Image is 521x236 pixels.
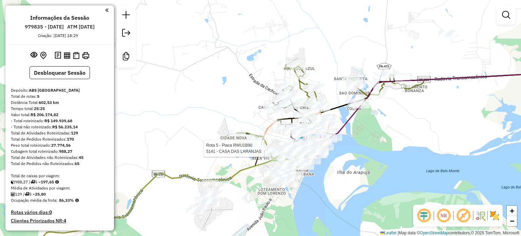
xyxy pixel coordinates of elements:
div: Distância Total: [11,99,109,106]
strong: 170 [67,137,74,142]
i: Cubagem total roteirizado [11,180,15,184]
div: Atividade não roteirizada - CHURRASCO DA LEILA [278,175,295,181]
div: Média de Atividades por viagem: [11,185,109,191]
div: Atividade não roteirizada - MERCADINHO LEVE MAIS [189,205,206,212]
a: Clique aqui para minimizar o painel [105,6,109,14]
div: Atividade não roteirizada - FAZ REFUGIO [281,181,298,187]
div: Atividade não roteirizada - PATRICIA BARBOSA FE [278,170,295,177]
a: Leaflet [380,231,397,235]
img: ABS - ALTAMIRA - FAD [297,137,306,145]
strong: 197,65 [41,179,54,184]
i: Total de rotas [31,180,35,184]
button: Visualizar Romaneio [72,51,81,60]
a: Exportar sessão [119,26,133,41]
div: Atividade não roteirizada - EVERTON MARTINS [296,152,313,159]
div: Atividade não roteirizada - MANOLAS [203,192,220,198]
div: Atividade não roteirizada - CHURRASQUIN DA ROSA [195,197,212,203]
span: Ocultar deslocamento [416,207,432,224]
div: Atividade não roteirizada - REST.Lµ EM CASA [287,171,304,178]
div: Total de Pedidos não Roteirizados: [11,161,109,167]
i: Meta Caixas/viagem: 1,00 Diferença: 196,65 [55,180,59,184]
strong: 602,53 km [39,100,59,105]
div: Atividade não roteirizada - IBIZA MERCADINHO [269,177,286,184]
span: + [510,206,514,215]
strong: 0 [49,209,52,215]
div: Atividade não roteirizada - MERCEARIA RIBEIRO [254,146,271,153]
div: Atividade não roteirizada - MINI BOX VIA OESTE [276,174,293,181]
strong: 4 [63,218,66,224]
div: 988,27 / 5 = [11,179,109,185]
div: Atividade não roteirizada - MERCADO FORA DE HORA [304,158,321,164]
div: Total de caixas por viagem: [11,173,109,179]
strong: 45 [79,155,83,160]
div: Atividade não roteirizada - DIST MERC POINT BEER [281,145,298,152]
div: Atividade não roteirizada - LAV JATO DO GORDINHO [279,160,296,167]
div: Atividade não roteirizada - PIZZARIA PAULISTANA [265,168,282,175]
div: Atividade não roteirizada - RAMONY [279,169,296,176]
div: - Total não roteirizado: [11,124,109,130]
div: Total de Atividades Roteirizadas: [11,130,109,136]
strong: 65 [75,161,79,166]
h4: Rotas vários dias: [11,210,109,215]
button: Visualizar relatório de Roteirização [62,51,72,60]
strong: R$ 56.235,14 [52,124,78,129]
span: | [398,231,399,235]
div: Atividade não roteirizada - CONVENIENCIA EXPRESS [297,163,314,170]
a: Nova sessão e pesquisa [119,8,133,23]
div: Atividade não roteirizada - DIST MERC POINT BEER [282,145,299,152]
a: OpenStreetMap [420,231,449,235]
button: Imprimir Rotas [81,51,91,60]
div: Atividade não roteirizada - DISTRIBUIDORA G.S [202,199,219,206]
a: Zoom out [507,216,517,226]
h4: Clientes Priorizados NR: [11,218,109,224]
strong: 86,33% [59,198,74,203]
div: Atividade não roteirizada - F.S.RESTAURANTE E CO [202,191,219,198]
h6: ATM [DATE] [67,24,95,30]
h4: Informações da Sessão [30,15,89,21]
div: Atividade não roteirizada - BEM ESTAR FARMA [202,193,219,200]
div: Depósito: [11,87,109,93]
div: Total de Atividades não Roteirizadas: [11,155,109,161]
strong: R$ 149.939,68 [44,118,72,123]
div: Atividade não roteirizada - DISTRIBUIDORA JJ [274,172,291,179]
strong: 988,27 [59,149,72,154]
div: Atividade não roteirizada - NOSSA HORTA [294,159,311,165]
div: Atividade não roteirizada - FRAN BEBIDAS [186,208,203,215]
strong: 25:25 [34,106,45,111]
a: Zoom in [507,206,517,216]
div: 129 / 5 = [11,191,109,197]
strong: 5 [37,94,39,99]
div: Peso total roteirizado: [11,142,109,148]
div: Atividade não roteirizada - CANOA QUEBRADA [439,30,456,37]
button: Desbloquear Sessão [30,66,90,79]
div: Atividade não roteirizada - MERCANTIL SOUSA [270,170,287,177]
div: Valor total: [11,112,109,118]
div: Total de rotas: [11,93,109,99]
strong: R$ 206.174,82 [31,112,58,117]
div: Tempo total: [11,106,109,112]
div: Atividade não roteirizada - KI KERO [202,188,219,195]
button: Centralizar mapa no depósito ou ponto de apoio [39,50,48,61]
span: − [510,217,514,225]
span: Ocultar NR [436,207,452,224]
div: Atividade não roteirizada - CANTINHO DO LANCHE [202,180,219,186]
i: Total de rotas [25,192,29,196]
strong: 27.774,56 [51,143,71,148]
div: Total de Pedidos Roteirizados: [11,136,109,142]
strong: 25,80 [35,192,46,197]
div: Cubagem total roteirizado: [11,148,109,155]
a: Criar modelo [119,50,133,65]
strong: ABS [GEOGRAPHIC_DATA] [29,88,80,93]
h6: 979835 - [DATE] [25,24,64,30]
em: Média calculada utilizando a maior ocupação (%Peso ou %Cubagem) de cada rota da sessão. Rotas cro... [75,198,79,202]
div: Criação: [DATE] 18:29 [35,33,81,39]
button: Logs desbloquear sessão [53,50,62,61]
img: Exibir/Ocultar setores [489,210,500,221]
div: Atividade não roteirizada - BAR DO EZEQUIAS [203,197,220,204]
div: Atividade não roteirizada - MF COMERCIO [276,166,293,173]
div: Atividade não roteirizada - PEG PAG AVENIDA [310,102,327,109]
div: Map data © contributors,© 2025 TomTom, Microsoft [379,230,521,236]
img: PONTO DE APOIO - ABS ALTAMIRA [297,136,306,145]
i: Total de Atividades [11,192,15,196]
div: Atividade não roteirizada - 60.521.791 BRENO BENICIO LOBATO DE CARVA [284,173,301,180]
